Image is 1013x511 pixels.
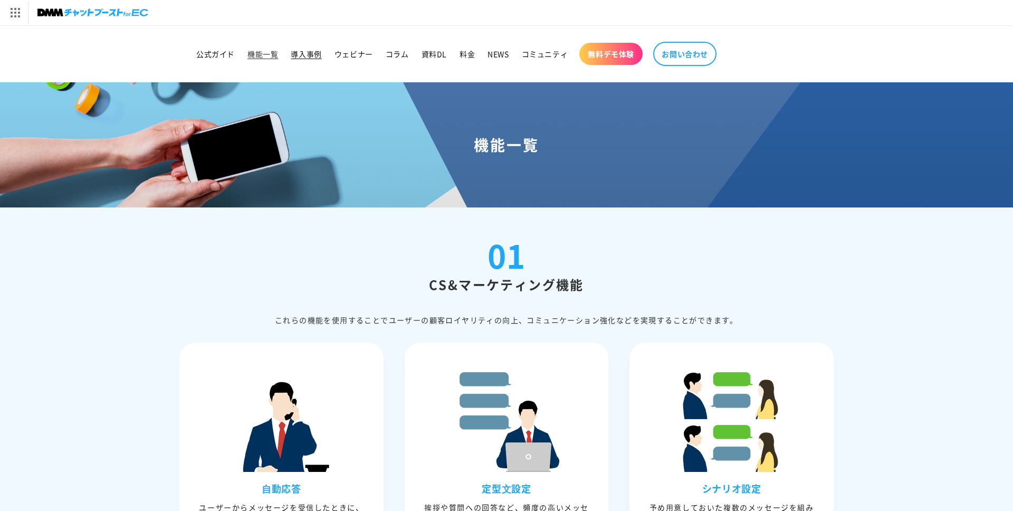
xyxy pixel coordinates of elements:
img: 定型⽂設定 [454,366,559,472]
img: シナリオ設定 [679,366,785,472]
span: コラム [386,49,409,59]
a: 料金 [453,43,481,65]
span: NEWS [488,49,509,59]
span: 料金 [460,49,475,59]
a: 機能一覧 [241,43,284,65]
span: お問い合わせ [662,49,708,59]
h2: CS&マーケティング機能 [179,276,834,292]
span: 資料DL [422,49,447,59]
span: 公式ガイド [196,49,235,59]
span: 無料デモ体験 [588,49,634,59]
h3: 定型⽂設定 [407,482,606,495]
a: コラム [379,43,415,65]
span: 機能一覧 [247,49,278,59]
a: お問い合わせ [653,42,716,66]
a: NEWS [481,43,515,65]
span: 導入事例 [291,49,321,59]
h3: シナリオ設定 [632,482,831,495]
h3: ⾃動応答 [182,482,381,495]
h1: 機能一覧 [13,135,1000,154]
img: チャットブーストforEC [37,5,148,20]
a: 導入事例 [284,43,328,65]
a: ウェビナー [328,43,379,65]
a: コミュニティ [515,43,575,65]
span: コミュニティ [522,49,568,59]
a: 無料デモ体験 [579,43,643,65]
a: 資料DL [415,43,453,65]
img: サービス [2,2,28,24]
div: 01 [488,239,525,271]
span: ウェビナー [335,49,373,59]
a: 公式ガイド [190,43,241,65]
div: これらの機能を使⽤することでユーザーの顧客ロイヤリティの向上、コミュニケーション強化などを実現することができます。 [179,314,834,327]
img: ⾃動応答 [228,366,334,472]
